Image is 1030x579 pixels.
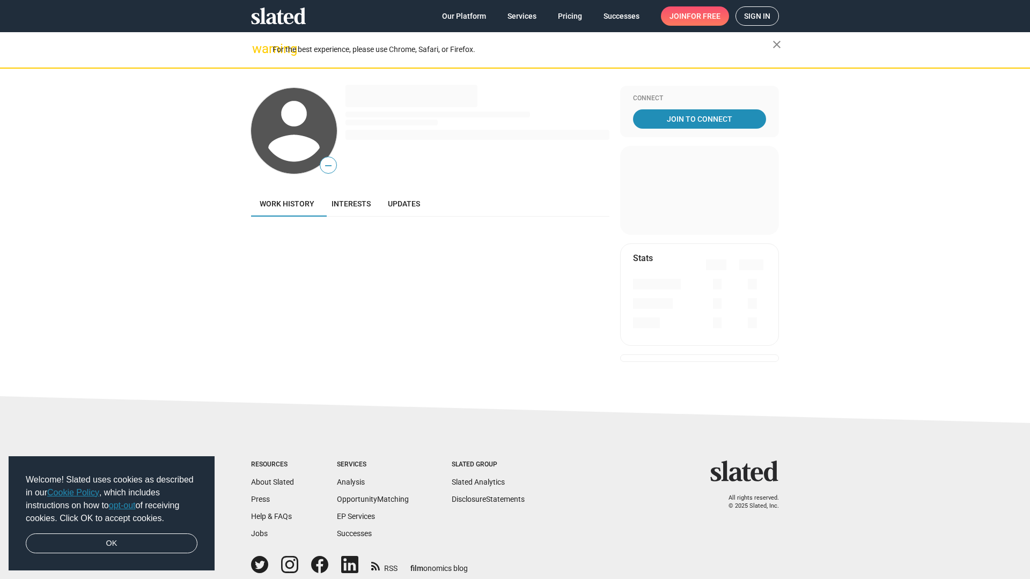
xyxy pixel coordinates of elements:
[735,6,779,26] a: Sign in
[452,461,525,469] div: Slated Group
[635,109,764,129] span: Join To Connect
[273,42,772,57] div: For the best experience, please use Chrome, Safari, or Firefox.
[717,494,779,510] p: All rights reserved. © 2025 Slated, Inc.
[337,529,372,538] a: Successes
[251,529,268,538] a: Jobs
[604,6,639,26] span: Successes
[499,6,545,26] a: Services
[252,42,265,55] mat-icon: warning
[109,501,136,510] a: opt-out
[669,6,720,26] span: Join
[507,6,536,26] span: Services
[251,495,270,503] a: Press
[388,199,420,208] span: Updates
[251,191,323,217] a: Work history
[442,6,486,26] span: Our Platform
[251,512,292,521] a: Help & FAQs
[9,456,215,571] div: cookieconsent
[337,478,365,486] a: Analysis
[558,6,582,26] span: Pricing
[332,199,371,208] span: Interests
[633,94,766,103] div: Connect
[260,199,314,208] span: Work history
[26,533,197,554] a: dismiss cookie message
[452,495,525,503] a: DisclosureStatements
[337,512,375,521] a: EP Services
[549,6,591,26] a: Pricing
[371,557,398,574] a: RSS
[337,495,409,503] a: OpportunityMatching
[633,253,653,264] mat-card-title: Stats
[251,461,294,469] div: Resources
[633,109,766,129] a: Join To Connect
[770,38,783,51] mat-icon: close
[595,6,648,26] a: Successes
[410,555,468,574] a: filmonomics blog
[320,159,336,173] span: —
[687,6,720,26] span: for free
[251,478,294,486] a: About Slated
[661,6,729,26] a: Joinfor free
[26,473,197,525] span: Welcome! Slated uses cookies as described in our , which includes instructions on how to of recei...
[410,564,423,573] span: film
[323,191,379,217] a: Interests
[337,461,409,469] div: Services
[433,6,495,26] a: Our Platform
[744,7,770,25] span: Sign in
[379,191,429,217] a: Updates
[452,478,505,486] a: Slated Analytics
[47,488,99,497] a: Cookie Policy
